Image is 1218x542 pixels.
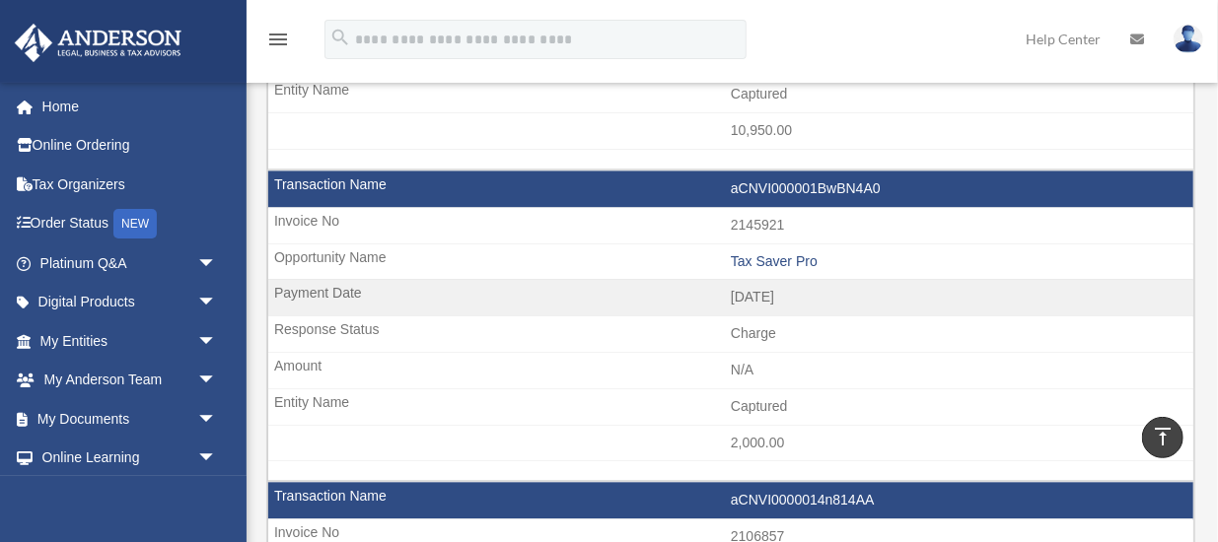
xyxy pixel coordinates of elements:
span: arrow_drop_down [197,439,237,479]
span: arrow_drop_down [197,283,237,323]
a: Order StatusNEW [14,204,247,244]
a: menu [266,34,290,51]
span: arrow_drop_down [197,361,237,401]
img: Anderson Advisors Platinum Portal [9,24,187,62]
a: My Documentsarrow_drop_down [14,399,247,439]
a: Platinum Q&Aarrow_drop_down [14,243,247,283]
div: NEW [113,209,157,238]
td: N/A [268,352,1193,389]
div: Tax Saver Pro [731,253,1183,270]
img: User Pic [1174,25,1203,53]
td: [DATE] [268,279,1193,316]
a: My Entitiesarrow_drop_down [14,321,247,361]
a: vertical_align_top [1142,417,1183,458]
i: vertical_align_top [1151,425,1175,448]
span: arrow_drop_down [197,321,237,362]
td: 2145921 [268,207,1193,244]
td: 2,000.00 [268,425,1193,462]
a: Online Ordering [14,126,247,166]
td: Captured [268,388,1193,426]
td: Captured [268,76,1193,113]
td: aCNVI0000014n814AA [268,482,1193,519]
span: arrow_drop_down [197,399,237,440]
span: arrow_drop_down [197,243,237,284]
td: aCNVI000001BwBN4A0 [268,170,1193,208]
a: Digital Productsarrow_drop_down [14,283,247,322]
td: Charge [268,315,1193,353]
td: 10,950.00 [268,112,1193,150]
a: Tax Organizers [14,165,247,204]
i: search [329,27,351,48]
a: Home [14,87,247,126]
a: My Anderson Teamarrow_drop_down [14,361,247,400]
i: menu [266,28,290,51]
a: Online Learningarrow_drop_down [14,439,247,478]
